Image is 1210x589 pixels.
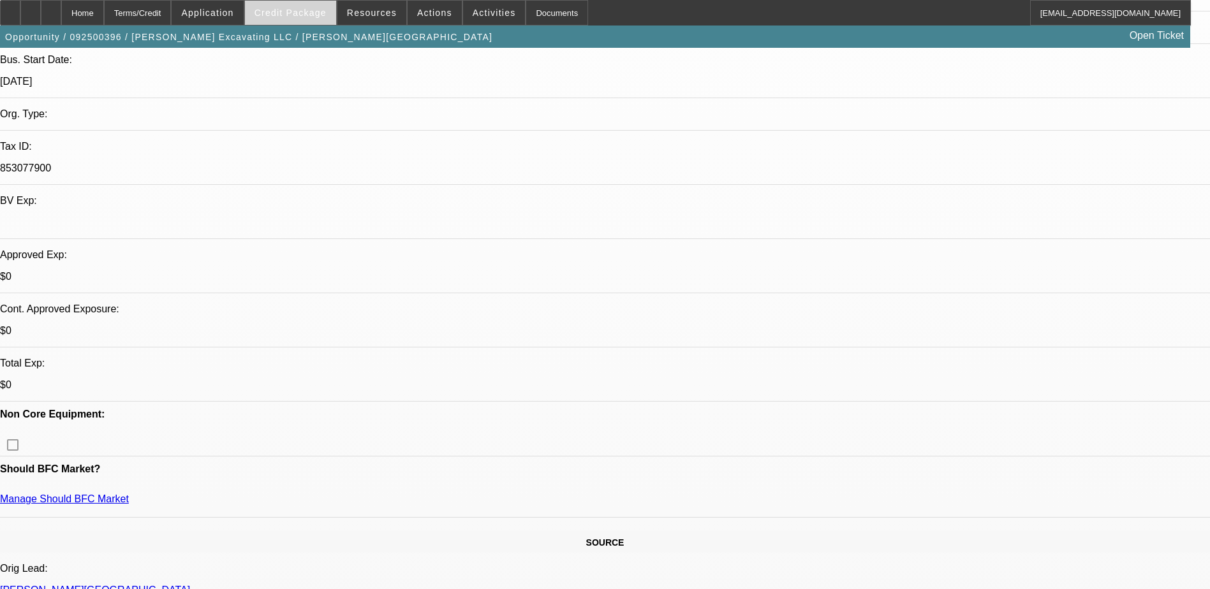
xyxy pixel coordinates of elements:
span: Actions [417,8,452,18]
a: Open Ticket [1125,25,1189,47]
button: Actions [408,1,462,25]
button: Activities [463,1,526,25]
button: Credit Package [245,1,336,25]
span: Opportunity / 092500396 / [PERSON_NAME] Excavating LLC / [PERSON_NAME][GEOGRAPHIC_DATA] [5,32,492,42]
span: SOURCE [586,537,624,548]
span: Activities [473,8,516,18]
span: Application [181,8,233,18]
span: Resources [347,8,397,18]
span: Credit Package [255,8,327,18]
button: Resources [337,1,406,25]
button: Application [172,1,243,25]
